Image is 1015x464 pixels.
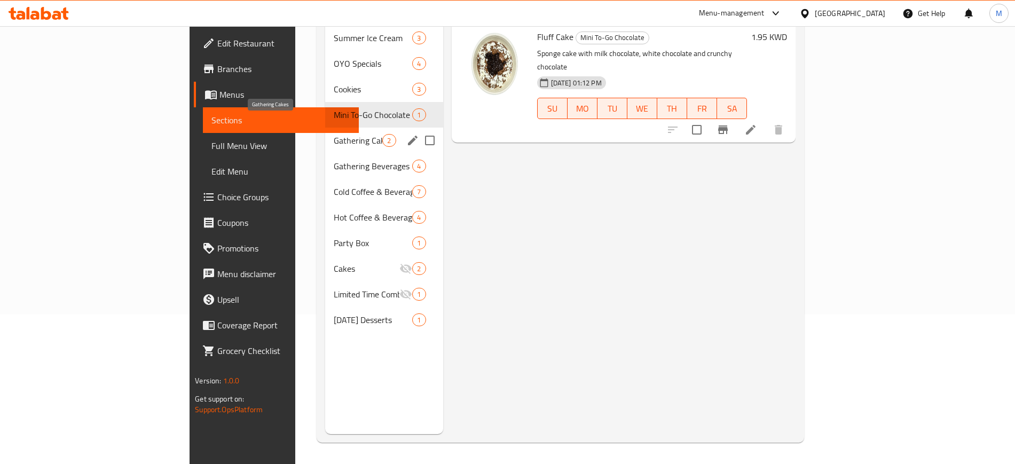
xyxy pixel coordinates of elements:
[217,216,350,229] span: Coupons
[211,139,350,152] span: Full Menu View
[542,101,563,116] span: SU
[413,161,425,171] span: 4
[537,47,748,74] p: Sponge cake with milk chocolate, white chocolate and crunchy chocolate
[325,25,443,51] div: Summer Ice Cream3
[325,307,443,333] div: [DATE] Desserts1
[325,256,443,281] div: Cakes2
[223,374,239,388] span: 1.0.0
[325,205,443,230] div: Hot Coffee & Beverages4
[217,293,350,306] span: Upsell
[691,101,713,116] span: FR
[412,313,426,326] div: items
[547,78,606,88] span: [DATE] 01:12 PM
[766,117,791,143] button: delete
[399,288,412,301] svg: Inactive section
[203,133,359,159] a: Full Menu View
[412,185,426,198] div: items
[412,288,426,301] div: items
[383,136,395,146] span: 2
[412,57,426,70] div: items
[334,313,412,326] span: [DATE] Desserts
[537,29,573,45] span: Fluff Cake
[203,159,359,184] a: Edit Menu
[382,134,396,147] div: items
[194,184,359,210] a: Choice Groups
[412,83,426,96] div: items
[195,403,263,416] a: Support.OpsPlatform
[334,108,412,121] span: Mini To-Go Chocolate
[413,59,425,69] span: 4
[217,344,350,357] span: Grocery Checklist
[721,101,743,116] span: SA
[211,165,350,178] span: Edit Menu
[194,210,359,235] a: Coupons
[627,98,657,119] button: WE
[325,76,443,102] div: Cookies3
[686,119,708,141] span: Select to update
[413,315,425,325] span: 1
[717,98,747,119] button: SA
[334,134,382,147] span: Gathering Cakes
[194,338,359,364] a: Grocery Checklist
[744,123,757,136] a: Edit menu item
[710,117,736,143] button: Branch-specific-item
[194,287,359,312] a: Upsell
[405,132,421,148] button: edit
[413,110,425,120] span: 1
[217,319,350,332] span: Coverage Report
[632,101,653,116] span: WE
[751,29,787,44] h6: 1.95 KWD
[334,288,399,301] span: Limited Time Combo Offer
[413,84,425,95] span: 3
[460,29,529,98] img: Fluff Cake
[334,83,412,96] span: Cookies
[194,312,359,338] a: Coverage Report
[334,211,412,224] div: Hot Coffee & Beverages
[996,7,1002,19] span: M
[194,30,359,56] a: Edit Restaurant
[194,261,359,287] a: Menu disclaimer
[657,98,687,119] button: TH
[334,237,412,249] span: Party Box
[412,160,426,172] div: items
[334,262,399,275] div: Cakes
[815,7,885,19] div: [GEOGRAPHIC_DATA]
[325,102,443,128] div: Mini To-Go Chocolate1
[687,98,717,119] button: FR
[699,7,765,20] div: Menu-management
[195,374,221,388] span: Version:
[602,101,623,116] span: TU
[334,313,412,326] div: Ramadan Desserts
[597,98,627,119] button: TU
[203,107,359,133] a: Sections
[399,262,412,275] svg: Inactive section
[576,32,649,44] div: Mini To-Go Chocolate
[217,268,350,280] span: Menu disclaimer
[413,289,425,300] span: 1
[325,21,443,337] nav: Menu sections
[412,237,426,249] div: items
[217,37,350,50] span: Edit Restaurant
[412,262,426,275] div: items
[572,101,593,116] span: MO
[325,281,443,307] div: Limited Time Combo Offer1
[413,213,425,223] span: 4
[211,114,350,127] span: Sections
[334,57,412,70] div: OYO Specials
[194,82,359,107] a: Menus
[325,153,443,179] div: Gathering Beverages4
[412,211,426,224] div: items
[325,128,443,153] div: Gathering Cakes2edit
[334,32,412,44] span: Summer Ice Cream
[413,238,425,248] span: 1
[662,101,683,116] span: TH
[325,230,443,256] div: Party Box1
[217,62,350,75] span: Branches
[217,191,350,203] span: Choice Groups
[413,187,425,197] span: 7
[576,32,649,44] span: Mini To-Go Chocolate
[334,160,412,172] span: Gathering Beverages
